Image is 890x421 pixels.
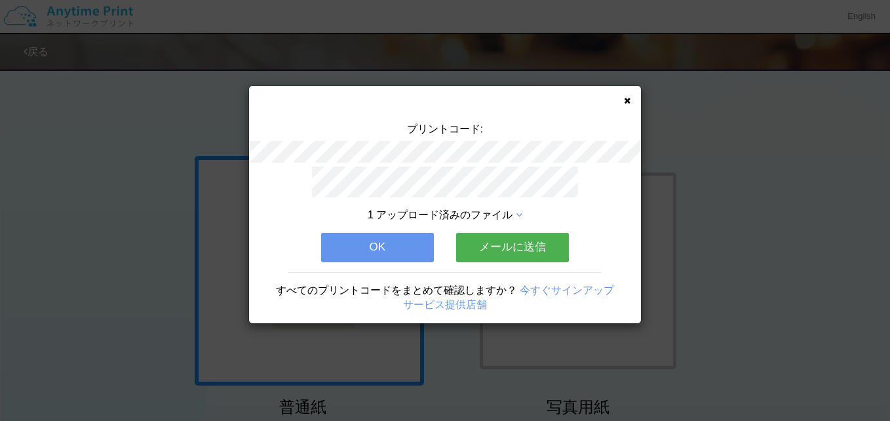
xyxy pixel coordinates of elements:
span: 1 アップロード済みのファイル [368,209,513,220]
button: OK [321,233,434,262]
button: メールに送信 [456,233,569,262]
a: サービス提供店舗 [403,299,487,310]
span: プリントコード: [407,123,483,134]
a: 今すぐサインアップ [520,285,614,296]
span: すべてのプリントコードをまとめて確認しますか？ [276,285,517,296]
